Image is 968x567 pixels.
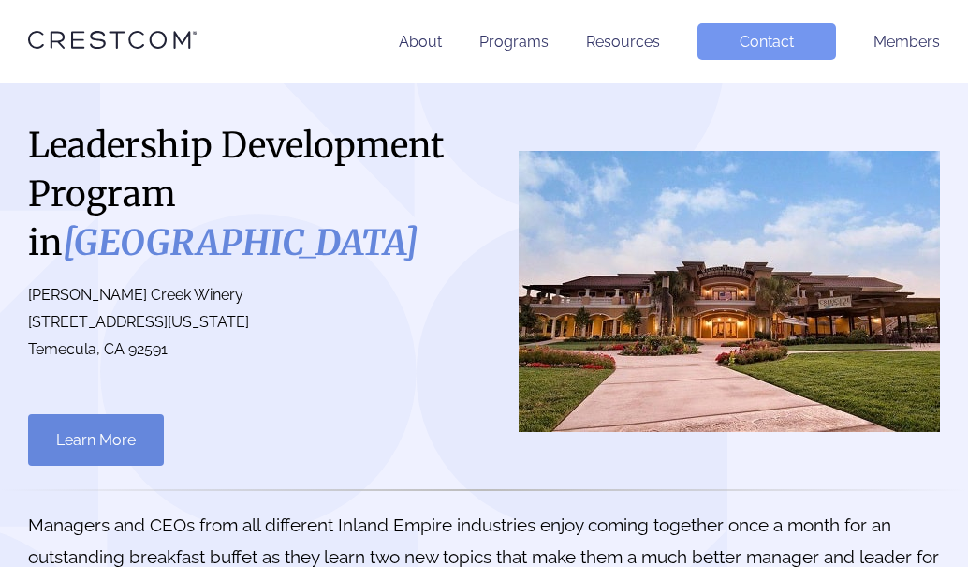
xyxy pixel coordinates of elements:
p: [PERSON_NAME] Creek Winery [STREET_ADDRESS][US_STATE] Temecula, CA 92591 [28,282,465,363]
i: [GEOGRAPHIC_DATA] [63,221,418,264]
a: Resources [586,33,660,51]
a: Programs [479,33,549,51]
a: Contact [697,23,836,60]
img: Riverside County South [519,151,940,432]
a: Members [873,33,940,51]
h1: Leadership Development Program in [28,121,465,267]
a: Learn More [28,414,164,466]
a: About [399,33,442,51]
